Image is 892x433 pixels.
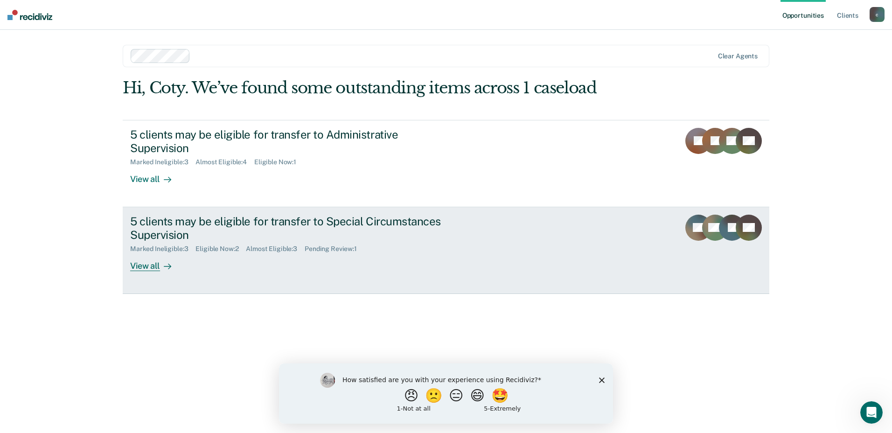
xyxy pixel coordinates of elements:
div: Eligible Now : 2 [195,245,246,253]
div: Marked Ineligible : 3 [130,245,195,253]
div: Pending Review : 1 [305,245,364,253]
a: 5 clients may be eligible for transfer to Special Circumstances SupervisionMarked Ineligible:3Eli... [123,207,769,294]
a: 5 clients may be eligible for transfer to Administrative SupervisionMarked Ineligible:3Almost Eli... [123,120,769,207]
div: Hi, Coty. We’ve found some outstanding items across 1 caseload [123,78,640,98]
div: Marked Ineligible : 3 [130,158,195,166]
div: Clear agents [718,52,758,60]
iframe: Survey by Kim from Recidiviz [279,363,613,424]
div: View all [130,253,182,271]
div: Almost Eligible : 3 [246,245,305,253]
iframe: Intercom live chat [860,401,883,424]
div: View all [130,166,182,184]
div: 5 clients may be eligible for transfer to Administrative Supervision [130,128,458,155]
button: c [870,7,885,22]
img: Recidiviz [7,10,52,20]
div: 5 clients may be eligible for transfer to Special Circumstances Supervision [130,215,458,242]
div: Eligible Now : 1 [254,158,304,166]
div: Almost Eligible : 4 [195,158,254,166]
